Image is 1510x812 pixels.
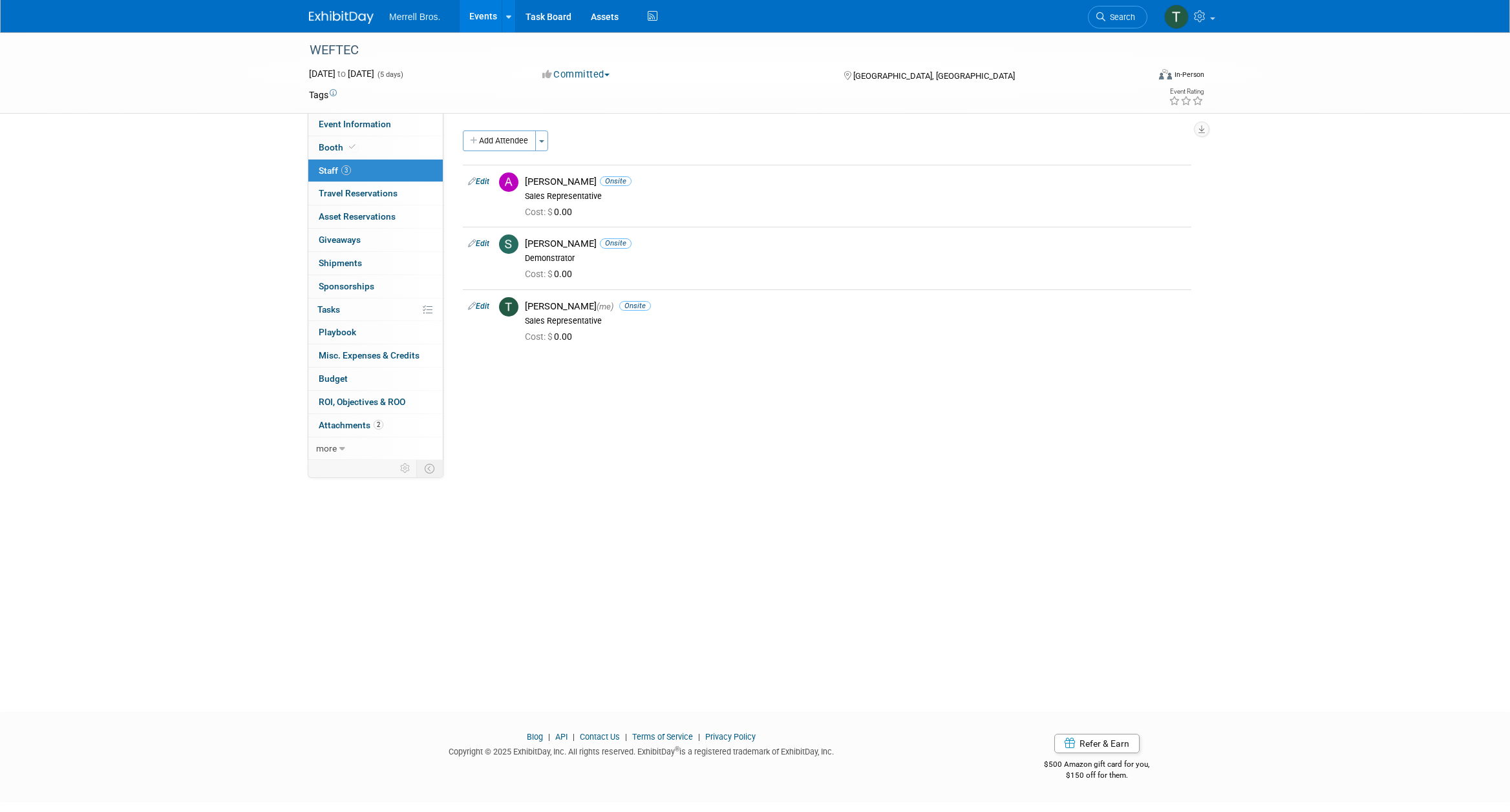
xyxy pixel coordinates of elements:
span: Onsite [600,176,632,186]
i: Booth reservation complete [349,143,356,151]
span: more [316,443,337,453]
span: 3 [341,165,351,175]
button: Add Attendee [463,130,536,151]
a: Staff3 [308,160,443,182]
div: Demonstrator [525,253,1186,264]
a: Blog [527,732,543,742]
span: (me) [597,302,613,311]
a: Contact Us [580,732,620,742]
span: Onsite [600,238,632,248]
td: Tags [309,88,337,101]
div: Event Rating [1169,88,1204,95]
span: Giveaways [319,234,361,245]
span: Booth [319,142,358,152]
span: | [622,732,630,742]
a: Travel Reservations [308,182,443,205]
a: Sponsorships [308,275,443,298]
span: Onsite [619,301,651,311]
img: Format-Inperson.png [1159,69,1172,79]
div: Sales Representative [525,316,1186,326]
span: Playbook [319,327,356,337]
div: [PERSON_NAME] [525,176,1186,188]
div: Copyright © 2025 ExhibitDay, Inc. All rights reserved. ExhibitDay is a registered trademark of Ex... [309,743,973,758]
a: Asset Reservations [308,205,443,228]
div: [PERSON_NAME] [525,238,1186,250]
span: Travel Reservations [319,188,398,198]
span: (5 days) [376,70,403,79]
a: Privacy Policy [705,732,756,742]
img: T.jpg [499,297,518,317]
div: $150 off for them. [993,770,1202,781]
div: In-Person [1174,70,1204,79]
span: ROI, Objectives & ROO [319,397,405,407]
span: Asset Reservations [319,211,396,222]
span: [GEOGRAPHIC_DATA], [GEOGRAPHIC_DATA] [853,71,1015,81]
span: Event Information [319,119,391,129]
a: Edit [468,302,489,311]
td: Toggle Event Tabs [417,460,443,477]
a: Budget [308,368,443,390]
span: Tasks [317,304,340,315]
span: [DATE] [DATE] [309,68,374,79]
span: Misc. Expenses & Credits [319,350,420,360]
span: | [695,732,703,742]
span: Shipments [319,258,362,268]
a: Attachments2 [308,414,443,437]
span: Cost: $ [525,331,554,342]
a: Booth [308,136,443,159]
div: $500 Amazon gift card for you, [993,751,1202,780]
td: Personalize Event Tab Strip [394,460,417,477]
span: 0.00 [525,331,577,342]
span: | [545,732,553,742]
a: Shipments [308,252,443,275]
a: Playbook [308,321,443,344]
a: Refer & Earn [1054,734,1140,753]
a: Misc. Expenses & Credits [308,344,443,367]
a: API [555,732,568,742]
span: Sponsorships [319,281,374,291]
span: Budget [319,373,348,384]
span: 2 [374,420,383,430]
a: Giveaways [308,229,443,251]
span: to [335,68,348,79]
div: Event Format [1071,67,1204,87]
span: Cost: $ [525,269,554,279]
sup: ® [675,745,679,753]
span: 0.00 [525,269,577,279]
span: Merrell Bros. [389,12,440,22]
span: | [569,732,578,742]
span: Staff [319,165,351,176]
div: [PERSON_NAME] [525,300,1186,313]
span: Cost: $ [525,207,554,217]
div: WEFTEC [305,39,1128,62]
img: A.jpg [499,172,518,192]
a: Event Information [308,113,443,136]
a: ROI, Objectives & ROO [308,391,443,413]
div: Sales Representative [525,191,1186,202]
span: Attachments [319,420,383,430]
a: Tasks [308,298,443,321]
img: S.jpg [499,234,518,254]
span: Search [1105,12,1135,22]
a: Search [1088,6,1147,28]
a: Terms of Service [632,732,693,742]
button: Committed [538,68,615,81]
img: ExhibitDay [309,11,374,24]
a: more [308,437,443,460]
a: Edit [468,177,489,186]
a: Edit [468,239,489,248]
img: Theresa Lucas [1164,5,1189,29]
span: 0.00 [525,207,577,217]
